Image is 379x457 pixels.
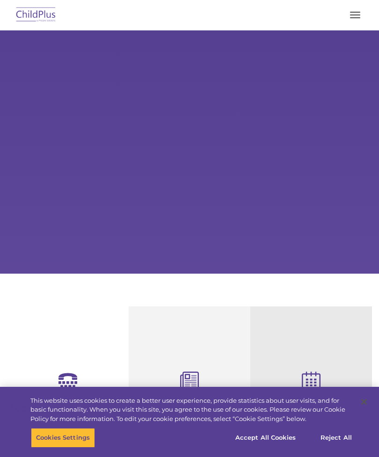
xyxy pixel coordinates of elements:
[30,396,353,424] div: This website uses cookies to create a better user experience, provide statistics about user visit...
[14,4,58,26] img: ChildPlus by Procare Solutions
[307,428,365,448] button: Reject All
[31,428,95,448] button: Cookies Settings
[230,428,301,448] button: Accept All Cookies
[354,392,374,412] button: Close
